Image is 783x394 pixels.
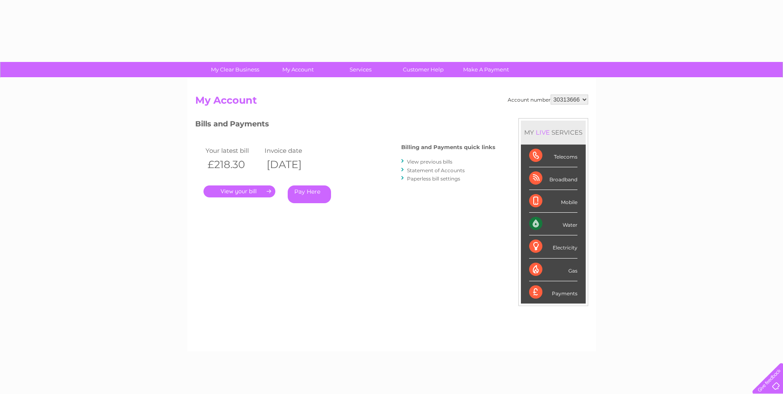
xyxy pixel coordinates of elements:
[195,118,495,133] h3: Bills and Payments
[452,62,520,77] a: Make A Payment
[389,62,457,77] a: Customer Help
[401,144,495,150] h4: Billing and Payments quick links
[203,145,263,156] td: Your latest bill
[534,128,551,136] div: LIVE
[195,95,588,110] h2: My Account
[407,167,465,173] a: Statement of Accounts
[521,121,586,144] div: MY SERVICES
[529,281,577,304] div: Payments
[529,167,577,190] div: Broadband
[264,62,332,77] a: My Account
[529,259,577,281] div: Gas
[263,145,322,156] td: Invoice date
[203,156,263,173] th: £218.30
[508,95,588,104] div: Account number
[326,62,395,77] a: Services
[529,213,577,235] div: Water
[529,235,577,258] div: Electricity
[529,145,577,167] div: Telecoms
[407,176,460,182] a: Paperless bill settings
[201,62,269,77] a: My Clear Business
[529,190,577,213] div: Mobile
[263,156,322,173] th: [DATE]
[288,185,331,203] a: Pay Here
[203,185,275,197] a: .
[407,159,452,165] a: View previous bills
